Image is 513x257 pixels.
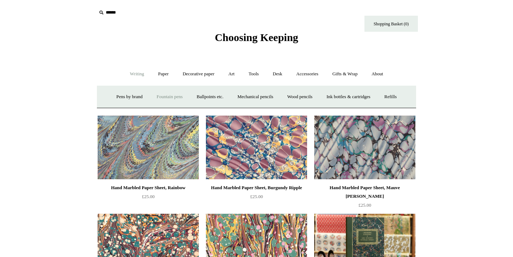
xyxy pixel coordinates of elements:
a: Refills [378,87,403,106]
a: Wood pencils [281,87,319,106]
img: Hand Marbled Paper Sheet, Burgundy Ripple [206,115,307,180]
a: Mechanical pencils [231,87,280,106]
a: Hand Marbled Paper Sheet, Rainbow £25.00 [98,183,199,213]
span: £25.00 [142,194,155,199]
span: Choosing Keeping [215,31,298,43]
a: Hand Marbled Paper Sheet, Mauve Jewel Ripple Hand Marbled Paper Sheet, Mauve Jewel Ripple [314,115,415,180]
a: About [365,65,390,84]
a: Accessories [290,65,325,84]
a: Art [222,65,241,84]
a: Desk [266,65,289,84]
a: Pens by brand [110,87,149,106]
div: Hand Marbled Paper Sheet, Rainbow [99,183,197,192]
div: Hand Marbled Paper Sheet, Mauve [PERSON_NAME] [316,183,414,201]
a: Hand Marbled Paper Sheet, Burgundy Ripple £25.00 [206,183,307,213]
a: Paper [152,65,175,84]
a: Fountain pens [150,87,189,106]
a: Shopping Basket (0) [364,16,418,32]
a: Hand Marbled Paper Sheet, Burgundy Ripple Hand Marbled Paper Sheet, Burgundy Ripple [206,115,307,180]
a: Choosing Keeping [215,37,298,42]
img: Hand Marbled Paper Sheet, Mauve Jewel Ripple [314,115,415,180]
a: Ballpoints etc. [190,87,230,106]
a: Gifts & Wrap [326,65,364,84]
a: Hand Marbled Paper Sheet, Rainbow Hand Marbled Paper Sheet, Rainbow [98,115,199,180]
a: Writing [124,65,151,84]
div: Hand Marbled Paper Sheet, Burgundy Ripple [208,183,305,192]
a: Hand Marbled Paper Sheet, Mauve [PERSON_NAME] £25.00 [314,183,415,213]
img: Hand Marbled Paper Sheet, Rainbow [98,115,199,180]
span: £25.00 [250,194,263,199]
a: Ink bottles & cartridges [320,87,377,106]
span: £25.00 [358,202,371,208]
a: Decorative paper [176,65,221,84]
a: Tools [242,65,265,84]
